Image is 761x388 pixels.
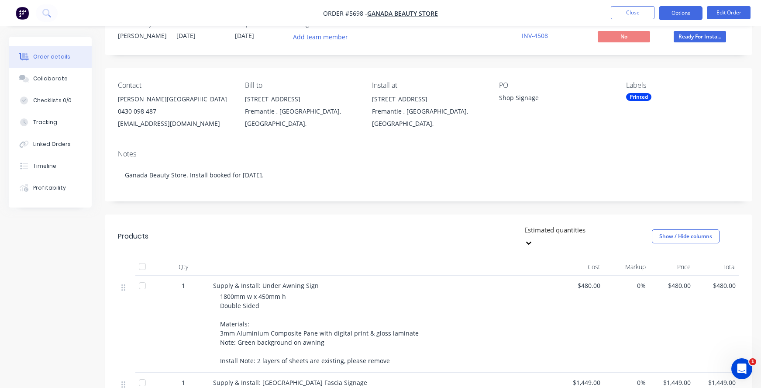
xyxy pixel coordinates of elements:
[598,19,663,28] div: Invoiced
[698,281,736,290] span: $480.00
[9,46,92,68] button: Order details
[118,105,231,118] div: 0430 098 487
[245,93,358,105] div: [STREET_ADDRESS]
[33,184,66,192] div: Profitability
[245,81,358,90] div: Bill to
[522,31,548,40] a: INV-4508
[118,118,231,130] div: [EMAIL_ADDRESS][DOMAIN_NAME]
[176,31,196,40] span: [DATE]
[653,378,691,387] span: $1,449.00
[372,81,485,90] div: Install at
[562,378,600,387] span: $1,449.00
[9,90,92,111] button: Checklists 0/0
[182,378,185,387] span: 1
[562,281,600,290] span: $480.00
[698,378,736,387] span: $1,449.00
[235,19,283,28] div: Required
[674,19,739,28] div: Status
[118,162,739,188] div: Ganada Beauty Store. Install booked for [DATE].
[694,258,739,276] div: Total
[749,358,756,365] span: 1
[607,378,645,387] span: 0%
[245,93,358,130] div: [STREET_ADDRESS]Fremantle , [GEOGRAPHIC_DATA], [GEOGRAPHIC_DATA],
[118,81,231,90] div: Contact
[659,6,702,20] button: Options
[559,258,604,276] div: Cost
[372,105,485,130] div: Fremantle , [GEOGRAPHIC_DATA], [GEOGRAPHIC_DATA],
[626,81,739,90] div: Labels
[118,93,231,130] div: [PERSON_NAME][GEOGRAPHIC_DATA]0430 098 487[EMAIL_ADDRESS][DOMAIN_NAME]
[235,31,254,40] span: [DATE]
[33,118,57,126] div: Tracking
[652,229,720,243] button: Show / Hide columns
[118,31,166,40] div: [PERSON_NAME]
[372,93,485,130] div: [STREET_ADDRESS]Fremantle , [GEOGRAPHIC_DATA], [GEOGRAPHIC_DATA],
[604,258,649,276] div: Markup
[522,19,587,28] div: Xero Order #
[323,9,367,17] span: Order #5698 -
[182,281,185,290] span: 1
[9,155,92,177] button: Timeline
[220,292,419,365] span: 1800mm w x 450mm h Double Sided Materials: 3mm Aluminium Composite Pane with digital print & glos...
[674,31,726,44] button: Ready For Insta...
[9,68,92,90] button: Collaborate
[289,31,353,43] button: Add team member
[157,258,210,276] div: Qty
[9,111,92,133] button: Tracking
[118,150,739,158] div: Notes
[499,93,608,105] div: Shop Signage
[33,162,56,170] div: Timeline
[33,97,72,104] div: Checklists 0/0
[118,231,148,242] div: Products
[707,6,751,19] button: Edit Order
[649,258,694,276] div: Price
[611,6,654,19] button: Close
[118,19,166,28] div: Created by
[731,358,752,379] iframe: Intercom live chat
[372,93,485,105] div: [STREET_ADDRESS]
[499,81,612,90] div: PO
[9,177,92,199] button: Profitability
[16,7,29,20] img: Factory
[213,378,367,387] span: Supply & Install: [GEOGRAPHIC_DATA] Fascia Signage
[213,281,319,290] span: Supply & Install: Under Awning Sign
[367,9,438,17] a: Ganada Beauty Store
[33,53,70,61] div: Order details
[245,105,358,130] div: Fremantle , [GEOGRAPHIC_DATA], [GEOGRAPHIC_DATA],
[598,31,650,42] span: No
[293,31,353,43] button: Add team member
[33,140,71,148] div: Linked Orders
[607,281,645,290] span: 0%
[176,19,224,28] div: Created
[626,93,651,101] div: Printed
[118,93,231,105] div: [PERSON_NAME][GEOGRAPHIC_DATA]
[33,75,68,83] div: Collaborate
[674,31,726,42] span: Ready For Insta...
[293,19,381,28] div: Assigned to
[653,281,691,290] span: $480.00
[9,133,92,155] button: Linked Orders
